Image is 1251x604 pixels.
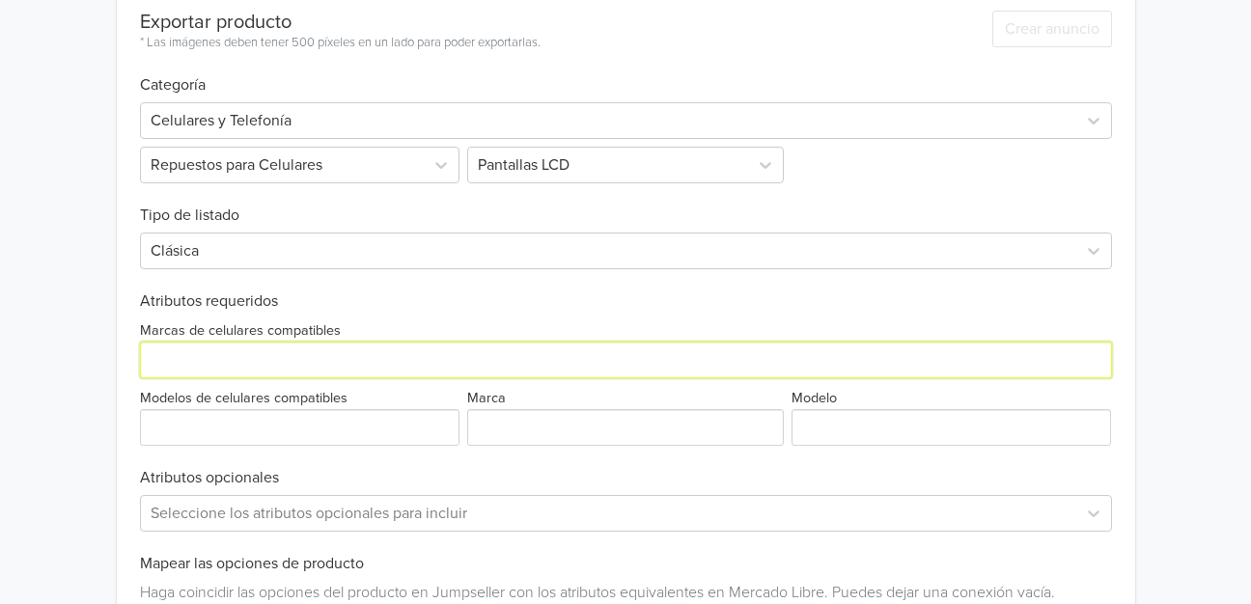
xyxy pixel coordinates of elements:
h6: Tipo de listado [140,183,1112,225]
div: Exportar producto [140,11,541,34]
div: * Las imágenes deben tener 500 píxeles en un lado para poder exportarlas. [140,34,541,53]
div: Haga coincidir las opciones del producto en Jumpseller con los atributos equivalentes en Mercado ... [140,573,1112,604]
h6: Mapear las opciones de producto [140,555,1112,573]
button: Crear anuncio [992,11,1112,47]
label: Marcas de celulares compatibles [140,320,341,342]
label: Marca [467,388,506,409]
h6: Atributos opcionales [140,469,1112,487]
label: Modelos de celulares compatibles [140,388,347,409]
h6: Atributos requeridos [140,292,1112,311]
h6: Categoría [140,53,1112,95]
label: Modelo [792,388,837,409]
